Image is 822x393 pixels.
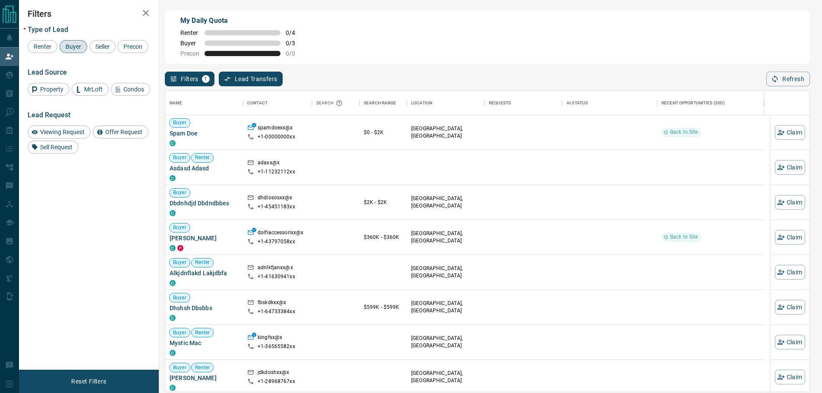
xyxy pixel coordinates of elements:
p: +1- 28968767xx [258,378,295,385]
p: +1- 00000000xx [258,133,295,141]
button: Refresh [766,72,810,86]
p: [GEOGRAPHIC_DATA], [GEOGRAPHIC_DATA] [411,230,480,245]
p: +1- 41630941xx [258,273,295,280]
span: Buyer [170,364,190,371]
span: [PERSON_NAME] [170,234,239,242]
p: adaxx@x [258,159,280,168]
span: Renter [192,364,214,371]
span: Buyer [170,224,190,231]
div: Search Range [359,91,407,115]
div: AI Status [567,91,588,115]
span: Condos [120,86,147,93]
span: Back to Site [667,233,702,241]
span: Buyer [170,119,190,126]
span: Buyer [170,154,190,161]
span: Dhshsh Dbsbbs [170,304,239,312]
button: Lead Transfers [219,72,283,86]
div: Seller [89,40,116,53]
p: [GEOGRAPHIC_DATA], [GEOGRAPHIC_DATA] [411,125,480,140]
p: $360K - $360K [364,233,403,241]
p: fbskdkxx@x [258,299,286,308]
div: property.ca [177,245,183,251]
div: Search Range [364,91,397,115]
span: Dbdnhdjd Dbdndbbes [170,199,239,208]
button: Claim [775,230,805,245]
span: Property [37,86,66,93]
span: Buyer [170,329,190,336]
div: Location [407,91,485,115]
div: AI Status [562,91,657,115]
span: Back to Site [667,129,702,136]
div: Location [411,91,432,115]
span: Offer Request [102,129,145,135]
span: 0 / 3 [286,40,305,47]
span: Buyer [170,259,190,266]
div: Recent Opportunities (30d) [657,91,764,115]
div: Sell Request [28,141,79,154]
span: 0 / 0 [286,50,305,57]
div: Buyer [60,40,87,53]
p: dhdiososxx@x [258,194,293,203]
span: Renter [192,259,214,266]
span: Precon [120,43,145,50]
span: Renter [31,43,54,50]
button: Claim [775,125,805,140]
div: Contact [247,91,268,115]
div: condos.ca [170,245,176,251]
button: Filters1 [165,72,214,86]
div: Renter [28,40,57,53]
div: Precon [117,40,148,53]
span: Precon [180,50,199,57]
span: Renter [192,329,214,336]
span: Alkjdnflakd Lakjdbfa [170,269,239,277]
div: condos.ca [170,175,176,181]
span: 1 [203,76,209,82]
span: Mystic Mac [170,339,239,347]
span: Lead Request [28,111,70,119]
div: Requests [485,91,562,115]
span: Buyer [180,40,199,47]
div: MrLoft [72,83,109,96]
span: Renter [192,154,214,161]
span: Buyer [170,294,190,302]
p: +1- 64733384xx [258,308,295,315]
div: Offer Request [93,126,148,138]
span: Renter [180,29,199,36]
p: [GEOGRAPHIC_DATA], [GEOGRAPHIC_DATA] [411,370,480,384]
span: [PERSON_NAME] [170,374,239,382]
p: +1- 45451183xx [258,203,295,211]
div: Name [165,91,243,115]
button: Claim [775,335,805,349]
div: Condos [111,83,150,96]
button: Claim [775,265,805,280]
span: 0 / 4 [286,29,305,36]
button: Claim [775,195,805,210]
span: Type of Lead [28,25,68,34]
div: Search [316,91,345,115]
p: [GEOGRAPHIC_DATA], [GEOGRAPHIC_DATA] [411,265,480,280]
div: condos.ca [170,385,176,391]
p: adnlkfjanxx@x [258,264,293,273]
p: +1- 43797058xx [258,238,295,245]
div: Contact [243,91,312,115]
button: Claim [775,300,805,314]
div: condos.ca [170,140,176,146]
div: condos.ca [170,315,176,321]
p: kingfxx@x [258,334,282,343]
span: Spam Doe [170,129,239,138]
button: Claim [775,160,805,175]
p: +1- 11232112xx [258,168,295,176]
button: Reset Filters [66,374,112,389]
p: My Daily Quota [180,16,305,26]
span: Viewing Request [37,129,88,135]
p: dolfiaccessorixx@x [258,229,303,238]
div: condos.ca [170,350,176,356]
div: Viewing Request [28,126,91,138]
div: condos.ca [170,280,176,286]
span: Asdasd Adasd [170,164,239,173]
span: Seller [92,43,113,50]
p: [GEOGRAPHIC_DATA], [GEOGRAPHIC_DATA] [411,195,480,210]
span: Buyer [63,43,84,50]
span: Lead Source [28,68,67,76]
p: spamdoexx@x [258,124,293,133]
